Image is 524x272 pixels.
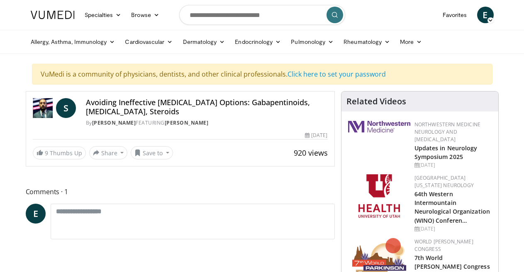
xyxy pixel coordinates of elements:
div: By FEATURING [86,119,328,127]
input: Search topics, interventions [179,5,345,25]
span: 920 views [294,148,328,158]
button: Share [89,146,128,159]
h4: Related Videos [346,96,406,106]
a: Endocrinology [230,34,286,50]
button: Save to [131,146,173,159]
a: Allergy, Asthma, Immunology [26,34,120,50]
a: E [477,7,494,23]
a: Rheumatology [339,34,395,50]
h4: Avoiding Ineffective [MEDICAL_DATA] Options: Gabapentinoids, [MEDICAL_DATA], Steroids [86,98,328,116]
span: 9 [45,149,48,157]
a: World [PERSON_NAME] Congress [414,238,473,253]
a: Favorites [438,7,472,23]
span: Comments 1 [26,186,335,197]
a: 64th Western Intermountain Neurological Organization (WINO) Conferen… [414,190,490,224]
div: VuMedi is a community of physicians, dentists, and other clinical professionals. [32,64,492,84]
a: Specialties [80,7,127,23]
a: [PERSON_NAME] [165,119,209,126]
a: Dermatology [178,34,230,50]
img: 2a462fb6-9365-492a-ac79-3166a6f924d8.png.150x105_q85_autocrop_double_scale_upscale_version-0.2.jpg [348,121,410,132]
a: More [395,34,427,50]
a: Cardiovascular [120,34,178,50]
a: 9 Thumbs Up [33,147,86,159]
div: [DATE] [414,161,492,169]
a: Updates in Neurology Symposium 2025 [414,144,478,161]
img: f6362829-b0a3-407d-a044-59546adfd345.png.150x105_q85_autocrop_double_scale_upscale_version-0.2.png [358,174,400,218]
a: [GEOGRAPHIC_DATA][US_STATE] Neurology [414,174,474,189]
a: Northwestern Medicine Neurology and [MEDICAL_DATA] [414,121,481,143]
div: [DATE] [414,225,492,233]
a: Pulmonology [286,34,339,50]
a: [PERSON_NAME] [92,119,136,126]
div: [DATE] [305,132,327,139]
a: Browse [126,7,164,23]
a: Click here to set your password [288,70,386,79]
a: E [26,204,46,224]
a: S [56,98,76,118]
img: VuMedi Logo [31,11,75,19]
img: Dr. Sergey Motov [33,98,53,118]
